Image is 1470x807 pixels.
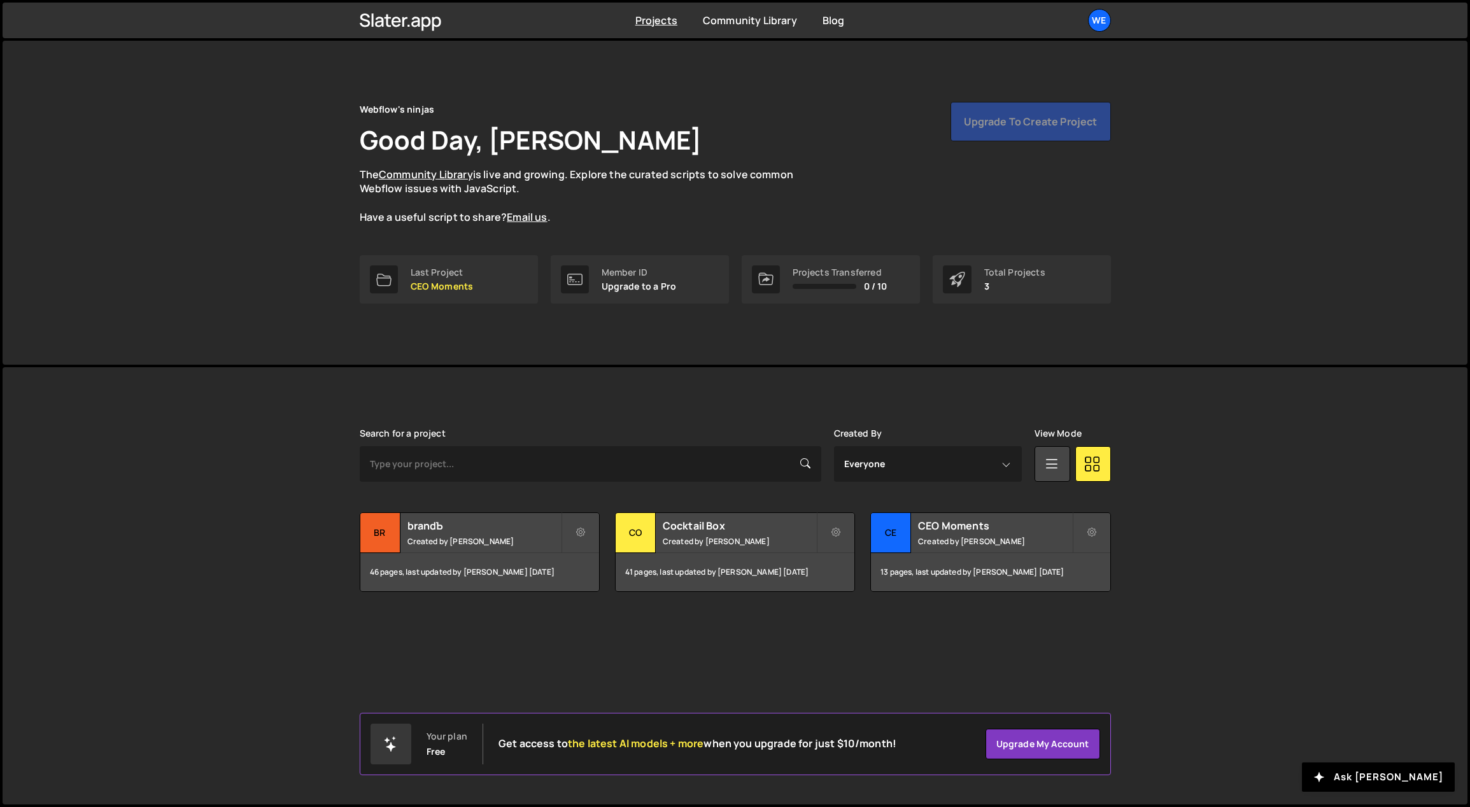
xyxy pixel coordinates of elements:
div: Last Project [411,267,474,277]
label: Created By [834,428,882,439]
a: CE CEO Moments Created by [PERSON_NAME] 13 pages, last updated by [PERSON_NAME] [DATE] [870,512,1110,592]
label: Search for a project [360,428,446,439]
p: Upgrade to a Pro [602,281,677,291]
div: Your plan [427,731,467,741]
h2: Cocktail Box [663,519,816,533]
h1: Good Day, [PERSON_NAME] [360,122,702,157]
h2: Get access to when you upgrade for just $10/month! [498,738,896,750]
button: Ask [PERSON_NAME] [1302,762,1455,792]
div: 41 pages, last updated by [PERSON_NAME] [DATE] [616,553,854,591]
a: Blog [823,13,845,27]
h2: brandЪ [407,519,561,533]
h2: CEO Moments [918,519,1071,533]
div: Projects Transferred [793,267,887,277]
div: Total Projects [984,267,1045,277]
div: br [360,513,400,553]
a: Last Project CEO Moments [360,255,538,304]
p: CEO Moments [411,281,474,291]
div: CE [871,513,911,553]
a: We [1088,9,1111,32]
p: 3 [984,281,1045,291]
div: Co [616,513,656,553]
a: Upgrade my account [986,729,1100,759]
a: Co Cocktail Box Created by [PERSON_NAME] 41 pages, last updated by [PERSON_NAME] [DATE] [615,512,855,592]
div: 13 pages, last updated by [PERSON_NAME] [DATE] [871,553,1110,591]
input: Type your project... [360,446,821,482]
div: Free [427,747,446,757]
a: Projects [635,13,677,27]
a: Email us [507,210,547,224]
small: Created by [PERSON_NAME] [918,536,1071,547]
small: Created by [PERSON_NAME] [663,536,816,547]
div: Webflow's ninjas [360,102,435,117]
small: Created by [PERSON_NAME] [407,536,561,547]
label: View Mode [1035,428,1082,439]
div: 46 pages, last updated by [PERSON_NAME] [DATE] [360,553,599,591]
span: 0 / 10 [864,281,887,291]
a: Community Library [703,13,797,27]
span: the latest AI models + more [568,736,703,750]
a: br brandЪ Created by [PERSON_NAME] 46 pages, last updated by [PERSON_NAME] [DATE] [360,512,600,592]
a: Community Library [379,167,473,181]
div: Member ID [602,267,677,277]
p: The is live and growing. Explore the curated scripts to solve common Webflow issues with JavaScri... [360,167,818,225]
